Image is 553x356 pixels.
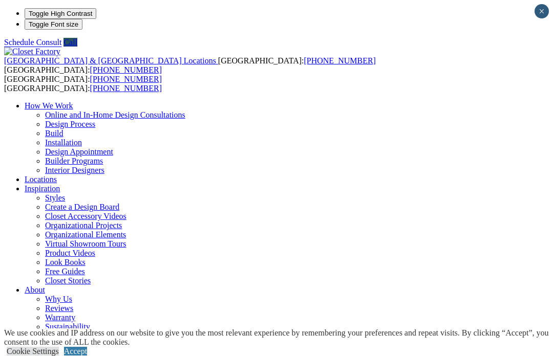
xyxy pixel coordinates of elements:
a: [PHONE_NUMBER] [304,56,375,65]
a: Cookie Settings [7,347,59,355]
a: Schedule Consult [4,38,61,47]
a: Online and In-Home Design Consultations [45,110,185,119]
a: Create a Design Board [45,203,119,211]
a: [PHONE_NUMBER] [90,75,162,83]
a: Styles [45,193,65,202]
a: Warranty [45,313,75,322]
a: Inspiration [25,184,60,193]
img: Closet Factory [4,47,60,56]
a: Design Process [45,120,95,128]
a: Free Guides [45,267,85,276]
a: Look Books [45,258,86,266]
a: [PHONE_NUMBER] [90,84,162,93]
a: Product Videos [45,249,95,257]
button: Toggle High Contrast [25,8,96,19]
a: Builder Programs [45,157,103,165]
span: Toggle High Contrast [29,10,92,17]
button: Toggle Font size [25,19,82,30]
a: Closet Accessory Videos [45,212,126,220]
a: Why Us [45,295,72,303]
button: Close [535,4,549,18]
a: Interior Designers [45,166,104,174]
a: Organizational Projects [45,221,122,230]
a: Organizational Elements [45,230,126,239]
a: [GEOGRAPHIC_DATA] & [GEOGRAPHIC_DATA] Locations [4,56,218,65]
a: Sustainability [45,322,90,331]
a: Call [63,38,77,47]
span: Toggle Font size [29,20,78,28]
a: Design Appointment [45,147,113,156]
a: Virtual Showroom Tours [45,239,126,248]
div: We use cookies and IP address on our website to give you the most relevant experience by remember... [4,328,553,347]
span: [GEOGRAPHIC_DATA] & [GEOGRAPHIC_DATA] Locations [4,56,216,65]
a: Accept [64,347,87,355]
a: Reviews [45,304,73,313]
a: How We Work [25,101,73,110]
a: Locations [25,175,57,184]
a: Build [45,129,63,138]
a: Closet Stories [45,276,91,285]
a: [PHONE_NUMBER] [90,65,162,74]
span: [GEOGRAPHIC_DATA]: [GEOGRAPHIC_DATA]: [4,75,162,93]
span: [GEOGRAPHIC_DATA]: [GEOGRAPHIC_DATA]: [4,56,376,74]
a: Installation [45,138,82,147]
a: About [25,285,45,294]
